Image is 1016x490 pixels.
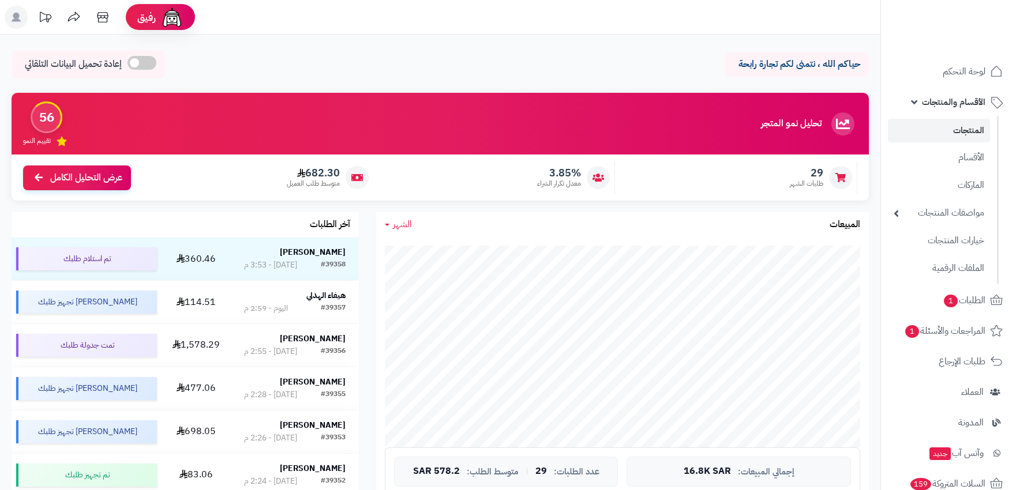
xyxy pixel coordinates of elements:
[23,165,131,190] a: عرض التحليل الكامل
[280,462,346,474] strong: [PERSON_NAME]
[790,167,823,179] span: 29
[162,238,231,280] td: 360.46
[162,367,231,410] td: 477.06
[733,58,860,71] p: حياكم الله ، نتمنى لكم تجارة رابحة
[16,334,157,357] div: تمت جدولة طلبك
[31,6,59,32] a: تحديثات المنصة
[321,346,346,357] div: #39356
[162,324,231,367] td: 1,578.29
[830,220,860,230] h3: المبيعات
[535,466,547,477] span: 29
[888,348,1009,375] a: طلبات الإرجاع
[385,218,412,231] a: الشهر
[888,228,990,253] a: خيارات المنتجات
[310,220,350,230] h3: آخر الطلبات
[790,179,823,189] span: طلبات الشهر
[287,167,340,179] span: 682.30
[905,325,919,338] span: 1
[413,466,460,477] span: 578.2 SAR
[306,289,346,301] strong: هيفاء الهذلي
[280,333,346,345] strong: [PERSON_NAME]
[888,201,990,225] a: مواصفات المنتجات
[244,476,297,487] div: [DATE] - 2:24 م
[888,145,990,170] a: الأقسام
[888,256,990,281] a: الملفات الرقمية
[943,292,985,308] span: الطلبات
[554,467,599,477] span: عدد الطلبات:
[537,167,581,179] span: 3.85%
[393,217,412,231] span: الشهر
[321,303,346,314] div: #39357
[162,410,231,453] td: 698.05
[280,376,346,388] strong: [PERSON_NAME]
[929,447,951,460] span: جديد
[684,466,731,477] span: 16.8K SAR
[944,295,958,307] span: 1
[287,179,340,189] span: متوسط طلب العميل
[939,353,985,370] span: طلبات الإرجاع
[888,378,1009,406] a: العملاء
[761,119,822,129] h3: تحليل نمو المتجر
[244,389,297,401] div: [DATE] - 2:28 م
[244,259,297,271] div: [DATE] - 3:53 م
[961,384,984,400] span: العملاء
[137,10,156,24] span: رفيق
[526,467,528,476] span: |
[50,171,122,184] span: عرض التحليل الكامل
[321,389,346,401] div: #39355
[738,467,794,477] span: إجمالي المبيعات:
[16,420,157,443] div: [PERSON_NAME] تجهيز طلبك
[321,259,346,271] div: #39358
[467,467,519,477] span: متوسط الطلب:
[904,323,985,339] span: المراجعات والأسئلة
[938,9,1005,33] img: logo-2.png
[958,414,984,431] span: المدونة
[888,439,1009,467] a: وآتس آبجديد
[280,419,346,431] strong: [PERSON_NAME]
[888,409,1009,436] a: المدونة
[928,445,984,461] span: وآتس آب
[244,432,297,444] div: [DATE] - 2:26 م
[888,287,1009,314] a: الطلبات1
[321,432,346,444] div: #39353
[162,281,231,323] td: 114.51
[16,377,157,400] div: [PERSON_NAME] تجهيز طلبك
[943,63,985,80] span: لوحة التحكم
[888,119,990,142] a: المنتجات
[888,173,990,198] a: الماركات
[160,6,183,29] img: ai-face.png
[16,291,157,314] div: [PERSON_NAME] تجهيز طلبك
[244,303,288,314] div: اليوم - 2:59 م
[244,346,297,357] div: [DATE] - 2:55 م
[888,58,1009,85] a: لوحة التحكم
[25,58,122,71] span: إعادة تحميل البيانات التلقائي
[537,179,581,189] span: معدل تكرار الشراء
[888,317,1009,345] a: المراجعات والأسئلة1
[280,246,346,258] strong: [PERSON_NAME]
[321,476,346,487] div: #39352
[16,463,157,487] div: تم تجهيز طلبك
[16,247,157,270] div: تم استلام طلبك
[23,136,51,146] span: تقييم النمو
[922,94,985,110] span: الأقسام والمنتجات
